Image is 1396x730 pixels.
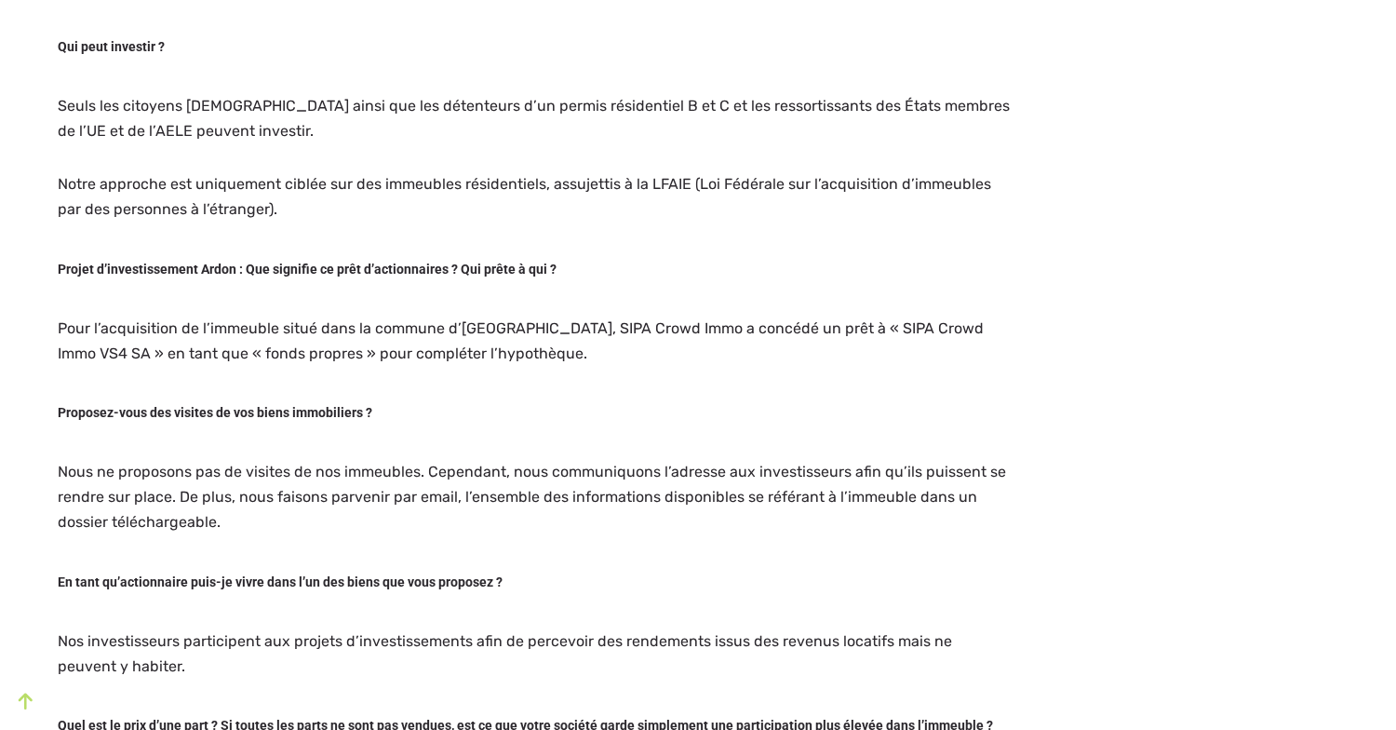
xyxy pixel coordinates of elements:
[58,171,1013,222] p: Notre approche est uniquement ciblée sur des immeubles résidentiels, assujettis à la LFAIE (Loi F...
[58,575,503,589] strong: En tant qu’actionnaire puis-je vivre dans l’un des biens que vous proposez ?
[58,93,1013,143] p: Seuls les citoyens [DEMOGRAPHIC_DATA] ainsi que les détenteurs d’un permis résidentiel B et C et ...
[58,39,165,54] strong: Qui peut investir ?
[58,316,1013,366] p: Pour l’acquisition de l’immeuble situé dans la commune d’[GEOGRAPHIC_DATA], SIPA Crowd Immo a con...
[58,405,372,420] strong: Proposez-vous des visites de vos biens immobiliers ?
[58,262,557,277] strong: Projet d’investissement Ardon : Que signifie ce prêt d’actionnaires ? Qui prête à qui ?
[58,629,1013,679] p: Nos investisseurs participent aux projets d’investissements afin de percevoir des rendements issu...
[58,459,1013,535] p: Nous ne proposons pas de visites de nos immeubles. Cependant, nous communiquons l’adresse aux inv...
